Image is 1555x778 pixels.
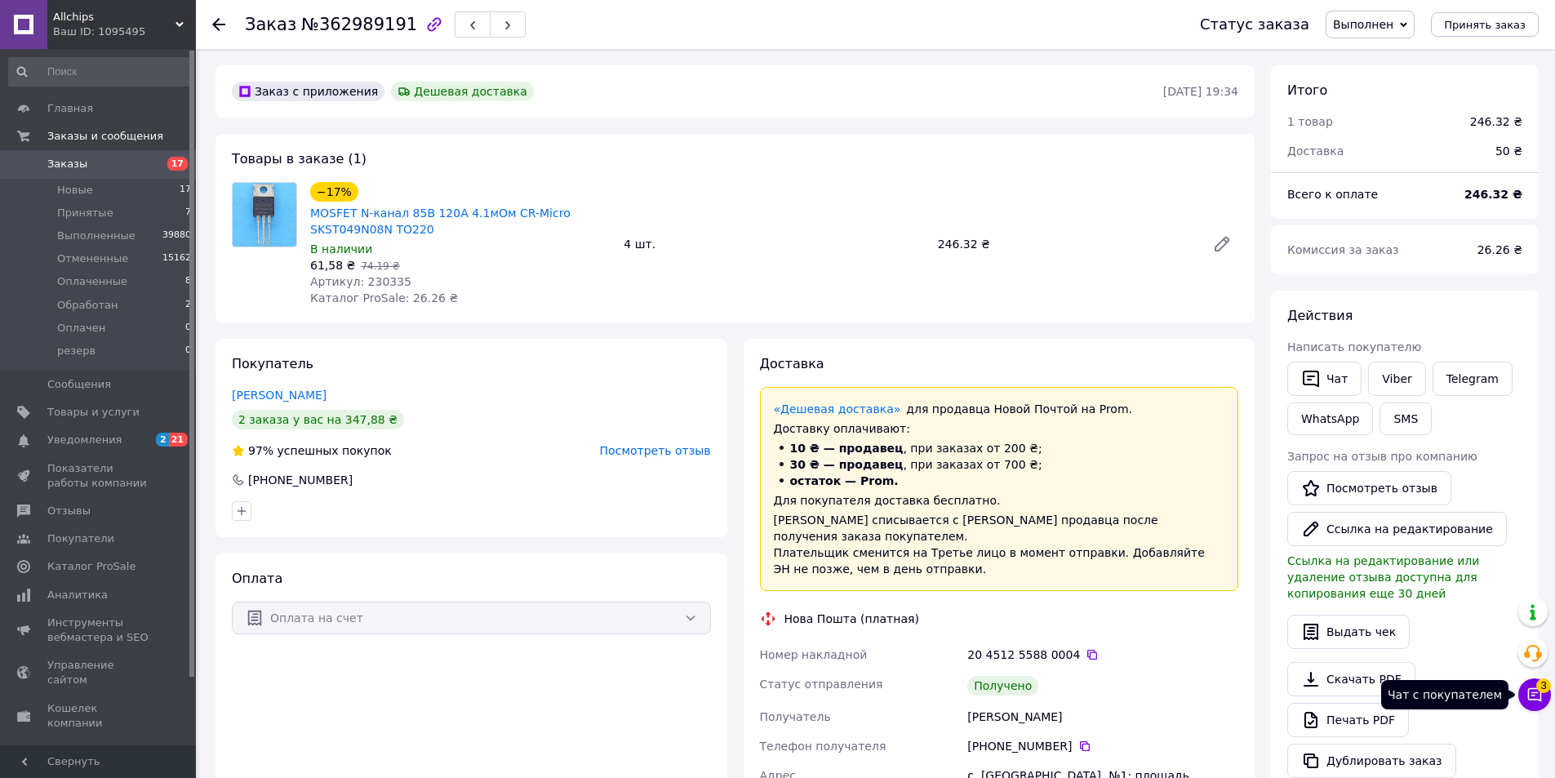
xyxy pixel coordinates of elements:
span: Доставка [1287,144,1344,158]
div: 20 4512 5588 0004 [967,647,1238,663]
div: [PERSON_NAME] списывается с [PERSON_NAME] продавца после получения заказа покупателем. Плательщик... [774,512,1225,577]
span: Доставка [760,356,824,371]
a: Печать PDF [1287,703,1409,737]
span: В наличии [310,242,372,256]
span: Посмотреть отзыв [600,444,711,457]
span: Принять заказ [1444,19,1526,31]
span: Товары и услуги [47,405,140,420]
span: 21 [169,433,188,447]
span: 61,58 ₴ [310,259,355,272]
b: 246.32 ₴ [1464,188,1522,201]
span: Каталог ProSale [47,559,136,574]
li: , при заказах от 700 ₴; [774,456,1225,473]
button: SMS [1380,402,1432,435]
div: Ваш ID: 1095495 [53,24,196,39]
div: Для покупателя доставка бесплатно. [774,492,1225,509]
time: [DATE] 19:34 [1163,85,1238,98]
button: Дублировать заказ [1287,744,1456,778]
div: Дешевая доставка [391,82,534,101]
span: Ссылка на редактирование или удаление отзыва доступна для копирования еще 30 дней [1287,554,1479,600]
input: Поиск [8,57,193,87]
span: Отмененные [57,251,128,266]
span: Комиссия за заказ [1287,243,1399,256]
div: Получено [967,676,1038,696]
a: Посмотреть отзыв [1287,471,1451,505]
span: Заказы [47,157,87,171]
span: Выполнен [1333,18,1393,31]
span: 7 [185,206,191,220]
span: Отзывы [47,504,91,518]
span: Новые [57,183,93,198]
span: 17 [180,183,191,198]
span: Покупатели [47,531,114,546]
span: Инструменты вебмастера и SEO [47,616,151,645]
li: , при заказах от 200 ₴; [774,440,1225,456]
span: Покупатель [232,356,313,371]
span: Allchips [53,10,175,24]
span: Действия [1287,308,1353,323]
span: 2 [185,298,191,313]
div: [PERSON_NAME] [964,702,1242,731]
div: Вернуться назад [212,16,225,33]
span: 97% [248,444,273,457]
span: Товары в заказе (1) [232,151,367,167]
span: Выполненные [57,229,136,243]
a: MOSFET N-канал 85В 120А 4.1мОм CR-Micro SKST049N08N TO220 [310,207,571,236]
span: Аналитика [47,588,108,602]
a: [PERSON_NAME] [232,389,327,402]
div: Чат с покупателем [1381,680,1508,709]
div: 246.32 ₴ [1470,113,1522,130]
div: Заказ с приложения [232,82,384,101]
div: 4 шт. [617,233,931,256]
span: 10 ₴ — продавец [790,442,904,455]
span: Уведомления [47,433,122,447]
span: 15162 [162,251,191,266]
div: для продавца Новой Почтой на Prom. [774,401,1225,417]
a: Telegram [1433,362,1513,396]
span: Телефон получателя [760,740,886,753]
span: Итого [1287,82,1327,98]
div: [PHONE_NUMBER] [247,472,354,488]
div: 2 заказа у вас на 347,88 ₴ [232,410,404,429]
span: Статус отправления [760,678,883,691]
span: Сообщения [47,377,111,392]
div: Статус заказа [1200,16,1309,33]
span: 39880 [162,229,191,243]
span: Написать покупателю [1287,340,1421,353]
span: 0 [185,344,191,358]
span: Артикул: 230335 [310,275,411,288]
span: Всего к оплате [1287,188,1378,201]
img: MOSFET N-канал 85В 120А 4.1мОм CR-Micro SKST049N08N TO220 [233,183,296,247]
div: 50 ₴ [1486,133,1532,169]
span: Запрос на отзыв про компанию [1287,450,1477,463]
span: Управление сайтом [47,658,151,687]
span: Номер накладной [760,648,868,661]
div: успешных покупок [232,442,392,459]
span: Показатели работы компании [47,461,151,491]
span: Принятые [57,206,113,220]
button: Чат [1287,362,1362,396]
a: «Дешевая доставка» [774,402,901,416]
span: Каталог ProSale: 26.26 ₴ [310,291,458,305]
button: Ссылка на редактирование [1287,512,1507,546]
div: 246.32 ₴ [931,233,1199,256]
span: 1 товар [1287,115,1333,128]
button: Выдать чек [1287,615,1410,649]
span: Оплата [232,571,282,586]
span: Заказ [245,15,296,34]
span: Кошелек компании [47,701,151,731]
span: №362989191 [301,15,417,34]
span: Оплачен [57,321,105,336]
button: Чат с покупателем3 [1518,678,1551,711]
span: Главная [47,101,93,116]
span: 8 [185,274,191,289]
span: резерв [57,344,96,358]
span: Оплаченные [57,274,127,289]
span: 17 [167,157,188,171]
span: 0 [185,321,191,336]
a: Viber [1368,362,1425,396]
div: [PHONE_NUMBER] [967,738,1238,754]
span: 74.19 ₴ [361,260,399,272]
div: Доставку оплачивают: [774,420,1225,437]
div: Нова Пошта (платная) [780,611,923,627]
